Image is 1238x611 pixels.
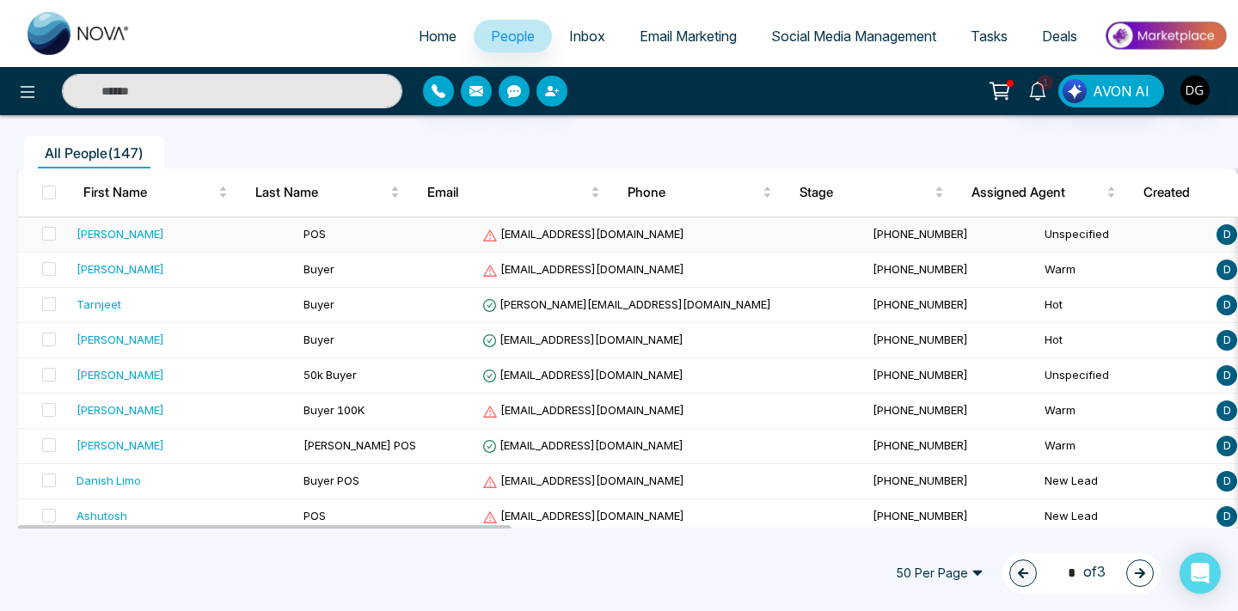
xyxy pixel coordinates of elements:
span: [PHONE_NUMBER] [873,509,968,522]
button: AVON AI [1058,75,1164,107]
a: 1 [1017,75,1058,105]
span: [EMAIL_ADDRESS][DOMAIN_NAME] [482,262,684,276]
span: First Name [83,182,215,203]
span: [PHONE_NUMBER] [873,227,968,241]
span: [PERSON_NAME][EMAIL_ADDRESS][DOMAIN_NAME] [482,297,771,311]
td: Warm [1038,429,1210,464]
th: Stage [786,168,958,217]
span: D [1217,224,1237,245]
a: Email Marketing [622,20,754,52]
span: of 3 [1057,561,1106,584]
span: D [1217,295,1237,315]
td: Warm [1038,253,1210,288]
td: Hot [1038,288,1210,323]
td: Warm [1038,394,1210,429]
span: [PHONE_NUMBER] [873,403,968,417]
td: New Lead [1038,464,1210,499]
div: [PERSON_NAME] [77,260,164,278]
span: Buyer 100K [303,403,365,417]
span: [EMAIL_ADDRESS][DOMAIN_NAME] [482,509,684,522]
td: Unspecified [1038,358,1210,394]
span: Stage [800,182,931,203]
span: D [1217,330,1237,351]
div: [PERSON_NAME] [77,401,164,419]
span: [PERSON_NAME] POS [303,438,416,452]
div: Ashutosh [77,507,127,524]
span: D [1217,400,1237,421]
span: Email Marketing [640,27,737,45]
span: [PHONE_NUMBER] [873,474,968,487]
span: Tasks [971,27,1008,45]
span: [EMAIL_ADDRESS][DOMAIN_NAME] [482,368,683,382]
span: [EMAIL_ADDRESS][DOMAIN_NAME] [482,474,684,487]
td: New Lead [1038,499,1210,535]
span: D [1217,506,1237,527]
a: Inbox [552,20,622,52]
td: Hot [1038,323,1210,358]
span: Social Media Management [771,27,936,45]
div: Open Intercom Messenger [1180,553,1221,594]
span: [EMAIL_ADDRESS][DOMAIN_NAME] [482,227,684,241]
span: [PHONE_NUMBER] [873,368,968,382]
span: Inbox [569,27,605,45]
span: AVON AI [1093,81,1149,101]
th: Phone [614,168,786,217]
span: POS [303,509,326,522]
span: [PHONE_NUMBER] [873,333,968,346]
span: All People ( 147 ) [38,144,150,162]
div: [PERSON_NAME] [77,366,164,383]
span: Phone [628,182,759,203]
span: [PHONE_NUMBER] [873,262,968,276]
a: Deals [1025,20,1094,52]
span: Email [427,182,587,203]
img: User Avatar [1180,76,1210,105]
th: Email [414,168,614,217]
span: Buyer [303,333,334,346]
a: Home [401,20,474,52]
span: D [1217,365,1237,386]
span: 50 Per Page [884,559,996,587]
a: People [474,20,552,52]
span: POS [303,227,326,241]
span: [PHONE_NUMBER] [873,438,968,452]
span: [EMAIL_ADDRESS][DOMAIN_NAME] [482,403,684,417]
a: Tasks [953,20,1025,52]
a: Social Media Management [754,20,953,52]
span: D [1217,471,1237,492]
span: Deals [1042,27,1077,45]
span: D [1217,260,1237,280]
div: [PERSON_NAME] [77,225,164,242]
th: Last Name [242,168,414,217]
td: Unspecified [1038,217,1210,253]
span: D [1217,436,1237,456]
img: Lead Flow [1063,79,1087,103]
th: First Name [70,168,242,217]
div: [PERSON_NAME] [77,331,164,348]
span: 1 [1038,75,1053,90]
span: Assigned Agent [971,182,1103,203]
span: [EMAIL_ADDRESS][DOMAIN_NAME] [482,333,683,346]
th: Assigned Agent [958,168,1130,217]
span: Last Name [255,182,387,203]
span: Buyer [303,262,334,276]
span: People [491,27,535,45]
span: Buyer POS [303,474,359,487]
span: [EMAIL_ADDRESS][DOMAIN_NAME] [482,438,683,452]
span: 50k Buyer [303,368,357,382]
div: Tarnjeet [77,296,121,313]
span: Buyer [303,297,334,311]
img: Market-place.gif [1103,16,1228,55]
div: [PERSON_NAME] [77,437,164,454]
span: Home [419,27,457,45]
span: [PHONE_NUMBER] [873,297,968,311]
img: Nova CRM Logo [28,12,131,55]
div: Danish Limo [77,472,141,489]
